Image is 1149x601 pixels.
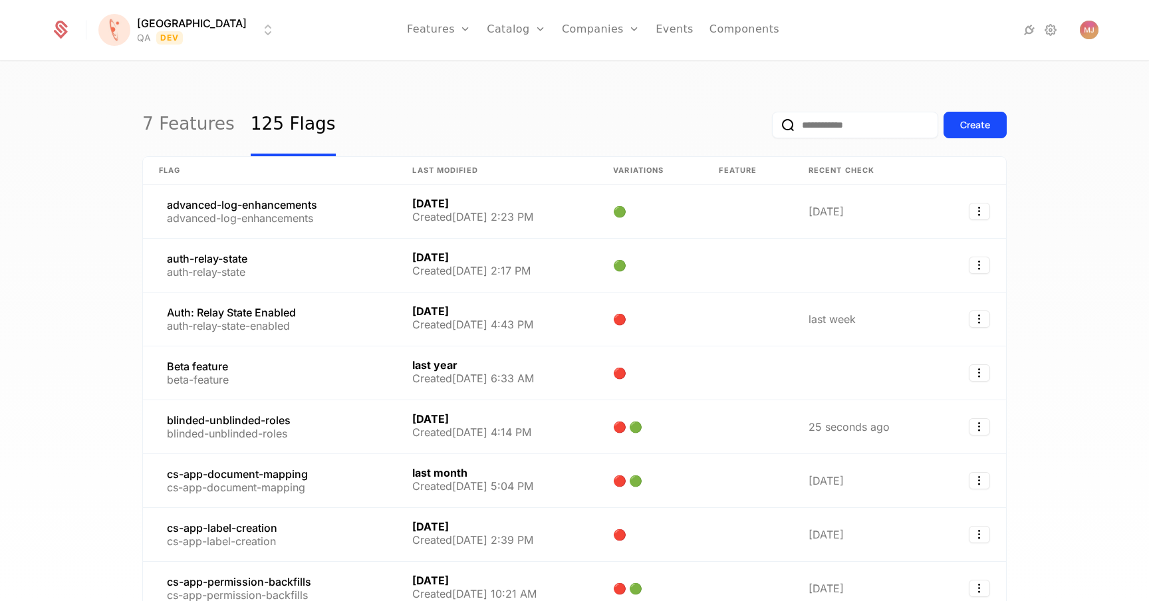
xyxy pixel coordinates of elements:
div: QA [137,31,151,45]
button: Select action [969,580,990,597]
span: Dev [156,31,184,45]
button: Select action [969,418,990,435]
a: Settings [1043,22,1059,38]
th: Last Modified [396,157,597,185]
button: Select action [969,310,990,328]
th: Recent check [793,157,938,185]
button: Select action [969,364,990,382]
div: Create [960,118,990,132]
th: Feature [703,157,792,185]
button: Select environment [102,15,276,45]
th: Variations [597,157,703,185]
a: Integrations [1021,22,1037,38]
img: Florence [98,14,130,46]
button: Select action [969,526,990,543]
a: 7 Features [142,94,235,156]
button: Select action [969,257,990,274]
button: Open user button [1080,21,1098,39]
th: Flag [143,157,396,185]
button: Select action [969,203,990,220]
a: 125 Flags [251,94,336,156]
span: [GEOGRAPHIC_DATA] [137,15,247,31]
button: Select action [969,472,990,489]
button: Create [944,112,1007,138]
img: Milos Jacimovic [1080,21,1098,39]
